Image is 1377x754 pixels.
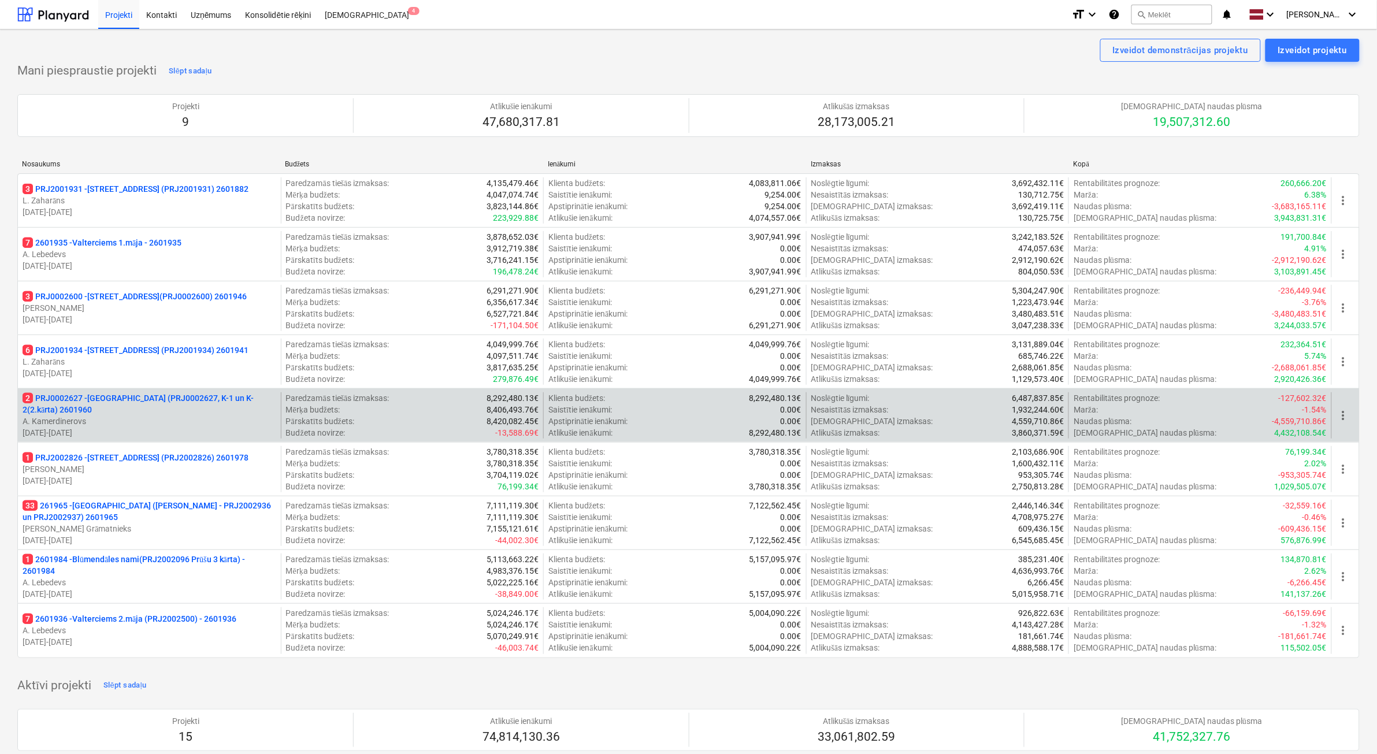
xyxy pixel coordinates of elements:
[818,101,895,112] p: Atlikušās izmaksas
[548,285,605,296] p: Klienta budžets :
[548,500,605,511] p: Klienta budžets :
[286,285,389,296] p: Paredzamās tiešās izmaksas :
[286,200,354,212] p: Pārskatīts budžets :
[23,237,276,272] div: 72601935 -Valterciems 1.māja - 2601935A. Lebedevs[DATE]-[DATE]
[749,177,801,189] p: 4,083,811.06€
[487,177,539,189] p: 4,135,479.46€
[1074,415,1131,427] p: Naudas plūsma :
[1272,362,1327,373] p: -2,688,061.85€
[286,320,345,331] p: Budžeta novirze :
[1337,301,1350,315] span: more_vert
[548,392,605,404] p: Klienta budžets :
[1275,320,1327,331] p: 3,244,033.57€
[23,475,276,486] p: [DATE] - [DATE]
[23,577,276,588] p: A. Lebedevs
[765,189,801,200] p: 9,254.00€
[17,63,157,79] p: Mani piespraustie projekti
[23,500,276,546] div: 33261965 -[GEOGRAPHIC_DATA] ([PERSON_NAME] - PRJ2002936 un PRJ2002937) 2601965[PERSON_NAME] Grāma...
[811,481,880,492] p: Atlikušās izmaksas :
[1012,231,1064,243] p: 3,242,183.52€
[1074,320,1216,331] p: [DEMOGRAPHIC_DATA] naudas plūsma :
[1074,212,1216,224] p: [DEMOGRAPHIC_DATA] naudas plūsma :
[749,481,801,492] p: 3,780,318.35€
[781,404,801,415] p: 0.00€
[811,296,889,308] p: Nesaistītās izmaksas :
[23,237,33,248] span: 7
[23,523,276,534] p: [PERSON_NAME] Grāmatnieks
[548,404,612,415] p: Saistītie ienākumi :
[811,339,870,350] p: Noslēgtie līgumi :
[1085,8,1099,21] i: keyboard_arrow_down
[1012,404,1064,415] p: 1,932,244.60€
[1319,699,1377,754] iframe: Chat Widget
[22,160,276,168] div: Nosaukums
[1012,320,1064,331] p: 3,047,238.33€
[1121,101,1262,112] p: [DEMOGRAPHIC_DATA] naudas plūsma
[1275,266,1327,277] p: 3,103,891.45€
[23,344,276,379] div: 6PRJ2001934 -[STREET_ADDRESS] (PRJ2001934) 2601941L. Zaharāns[DATE]-[DATE]
[548,427,613,439] p: Atlikušie ienākumi :
[1121,114,1262,131] p: 19,507,312.60
[1279,469,1327,481] p: -953,305.74€
[749,427,801,439] p: 8,292,480.13€
[286,339,389,350] p: Paredzamās tiešās izmaksas :
[548,243,612,254] p: Saistītie ienākumi :
[1074,160,1327,169] div: Kopā
[781,415,801,427] p: 0.00€
[811,427,880,439] p: Atlikušās izmaksas :
[286,308,354,320] p: Pārskatīts budžets :
[23,554,276,577] p: 2601984 - Blūmendāles nami(PRJ2002096 Prūšu 3 kārta) - 2601984
[23,554,276,600] div: 12601984 -Blūmendāles nami(PRJ2002096 Prūšu 3 kārta) - 2601984A. Lebedevs[DATE]-[DATE]
[548,350,612,362] p: Saistītie ienākumi :
[548,189,612,200] p: Saistītie ienākumi :
[749,373,801,385] p: 4,049,999.76€
[23,613,276,648] div: 72601936 -Valterciems 2.māja (PRJ2002500) - 2601936A. Lebedevs[DATE]-[DATE]
[1074,296,1098,308] p: Marža :
[1287,10,1345,19] span: [PERSON_NAME]
[23,554,33,564] span: 1
[23,588,276,600] p: [DATE] - [DATE]
[286,481,345,492] p: Budžeta novirze :
[1337,623,1350,637] span: more_vert
[765,200,801,212] p: 9,254.00€
[548,458,612,469] p: Saistītie ienākumi :
[23,415,276,427] p: A. Kamerdinerovs
[286,404,340,415] p: Mērķa budžets :
[487,339,539,350] p: 4,049,999.76€
[811,200,933,212] p: [DEMOGRAPHIC_DATA] izmaksas :
[811,285,870,296] p: Noslēgtie līgumi :
[1302,404,1327,415] p: -1.54%
[1279,392,1327,404] p: -127,602.32€
[23,613,236,625] p: 2601936 - Valterciems 2.māja (PRJ2002500) - 2601936
[781,296,801,308] p: 0.00€
[487,362,539,373] p: 3,817,635.25€
[23,291,33,302] span: 3
[23,427,276,439] p: [DATE] - [DATE]
[286,296,340,308] p: Mērķa budžets :
[1137,10,1146,19] span: search
[1275,212,1327,224] p: 3,943,831.31€
[487,446,539,458] p: 3,780,318.35€
[811,404,889,415] p: Nesaistītās izmaksas :
[286,177,389,189] p: Paredzamās tiešās izmaksas :
[487,415,539,427] p: 8,420,082.45€
[1018,212,1064,224] p: 130,725.75€
[811,458,889,469] p: Nesaistītās izmaksas :
[1337,355,1350,369] span: more_vert
[749,212,801,224] p: 4,074,557.06€
[749,266,801,277] p: 3,907,941.99€
[1222,8,1233,21] i: notifications
[811,177,870,189] p: Noslēgtie līgumi :
[811,511,889,523] p: Nesaistītās izmaksas :
[1074,177,1160,189] p: Rentabilitātes prognoze :
[811,320,880,331] p: Atlikušās izmaksas :
[286,350,340,362] p: Mērķa budžets :
[1071,8,1085,21] i: format_size
[487,296,539,308] p: 6,356,617.34€
[1018,266,1064,277] p: 804,050.53€
[1074,404,1098,415] p: Marža :
[1074,254,1131,266] p: Naudas plūsma :
[23,195,276,206] p: L. Zaharāns
[1337,247,1350,261] span: more_vert
[1074,481,1216,492] p: [DEMOGRAPHIC_DATA] naudas plūsma :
